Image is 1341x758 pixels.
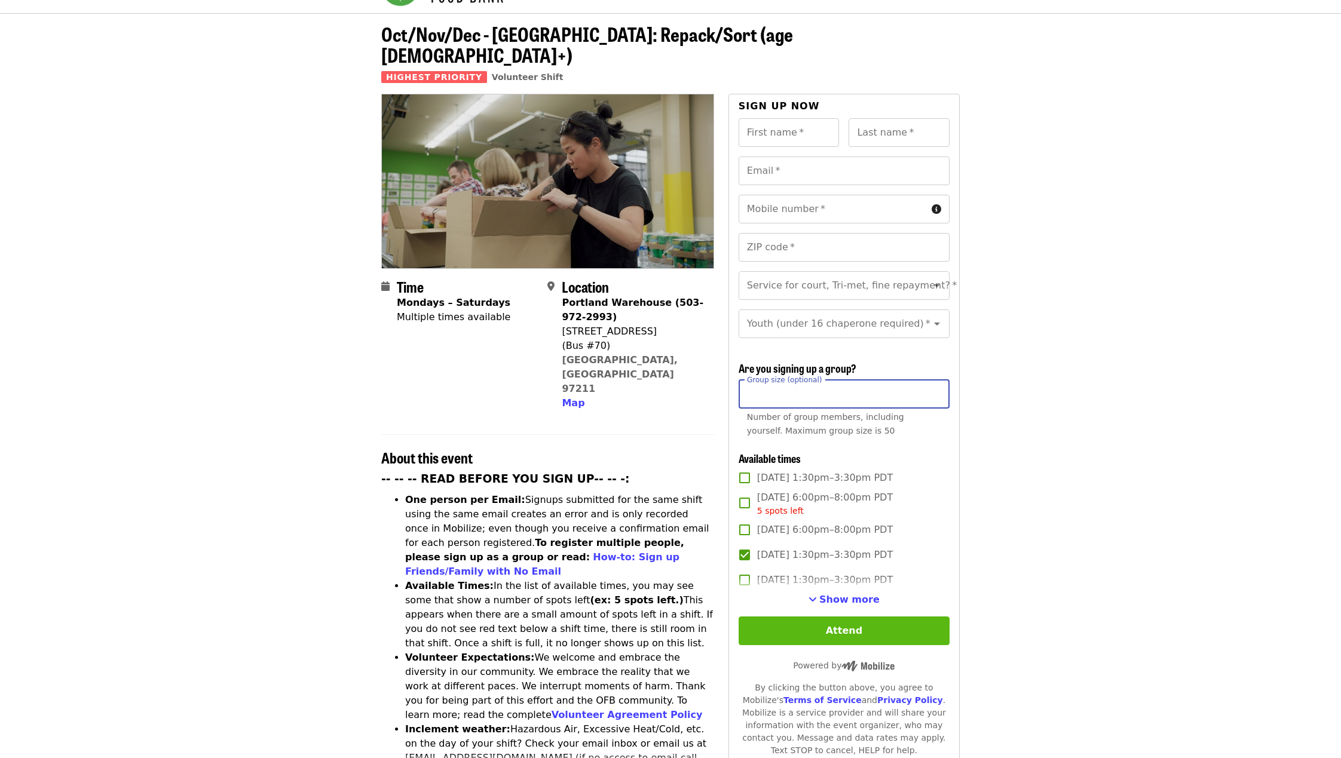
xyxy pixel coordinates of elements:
a: Privacy Policy [877,695,943,705]
strong: Available Times: [405,580,494,591]
div: Multiple times available [397,310,510,324]
strong: To register multiple people, please sign up as a group or read: [405,537,684,563]
input: Mobile number [739,195,927,223]
button: Map [562,396,584,410]
span: Available times [739,450,801,466]
div: By clicking the button above, you agree to Mobilize's and . Mobilize is a service provider and wi... [739,682,950,757]
i: calendar icon [381,281,390,292]
span: Show more [819,594,880,605]
input: First name [739,118,840,147]
span: Group size (optional) [747,375,822,383]
span: [DATE] 6:00pm–8:00pm PDT [757,523,893,537]
strong: One person per Email: [405,494,525,505]
i: map-marker-alt icon [547,281,555,292]
span: Powered by [793,661,895,670]
strong: Inclement weather: [405,723,510,735]
li: Signups submitted for the same shift using the same email creates an error and is only recorded o... [405,493,714,579]
button: Open [929,277,945,294]
li: In the list of available times, you may see some that show a number of spots left This appears wh... [405,579,714,650]
button: Attend [739,616,950,645]
strong: Volunteer Expectations: [405,652,535,663]
span: Map [562,397,584,409]
img: Powered by Mobilize [841,661,895,671]
button: Open [929,315,945,332]
div: (Bus #70) [562,339,704,353]
a: Volunteer Agreement Policy [552,709,703,720]
span: Are you signing up a group? [739,360,856,376]
strong: Portland Warehouse (503-972-2993) [562,297,703,323]
span: Highest Priority [381,71,487,83]
input: ZIP code [739,233,950,262]
input: Email [739,156,950,185]
div: [STREET_ADDRESS] [562,324,704,339]
button: See more timeslots [809,593,880,607]
span: Time [397,276,424,297]
li: We welcome and embrace the diversity in our community. We embrace the reality that we work at dif... [405,650,714,722]
a: Volunteer Shift [492,72,564,82]
a: How-to: Sign up Friends/Family with No Email [405,551,679,577]
input: [object Object] [739,380,950,409]
span: Sign up now [739,100,820,112]
span: [DATE] 6:00pm–8:00pm PDT [757,490,893,517]
strong: (ex: 5 spots left.) [590,594,683,606]
span: [DATE] 1:30pm–3:30pm PDT [757,573,893,587]
strong: Mondays – Saturdays [397,297,510,308]
span: Number of group members, including yourself. Maximum group size is 50 [747,412,904,435]
img: Oct/Nov/Dec - Portland: Repack/Sort (age 8+) organized by Oregon Food Bank [382,94,714,268]
span: [DATE] 1:30pm–3:30pm PDT [757,471,893,485]
span: Location [562,276,609,297]
strong: -- -- -- READ BEFORE YOU SIGN UP-- -- -: [381,472,630,485]
input: Last name [849,118,950,147]
span: Oct/Nov/Dec - [GEOGRAPHIC_DATA]: Repack/Sort (age [DEMOGRAPHIC_DATA]+) [381,20,793,69]
a: [GEOGRAPHIC_DATA], [GEOGRAPHIC_DATA] 97211 [562,354,678,394]
span: About this event [381,447,473,468]
span: [DATE] 1:30pm–3:30pm PDT [757,548,893,562]
span: 5 spots left [757,506,804,515]
a: Terms of Service [783,695,862,705]
i: circle-info icon [932,204,941,215]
